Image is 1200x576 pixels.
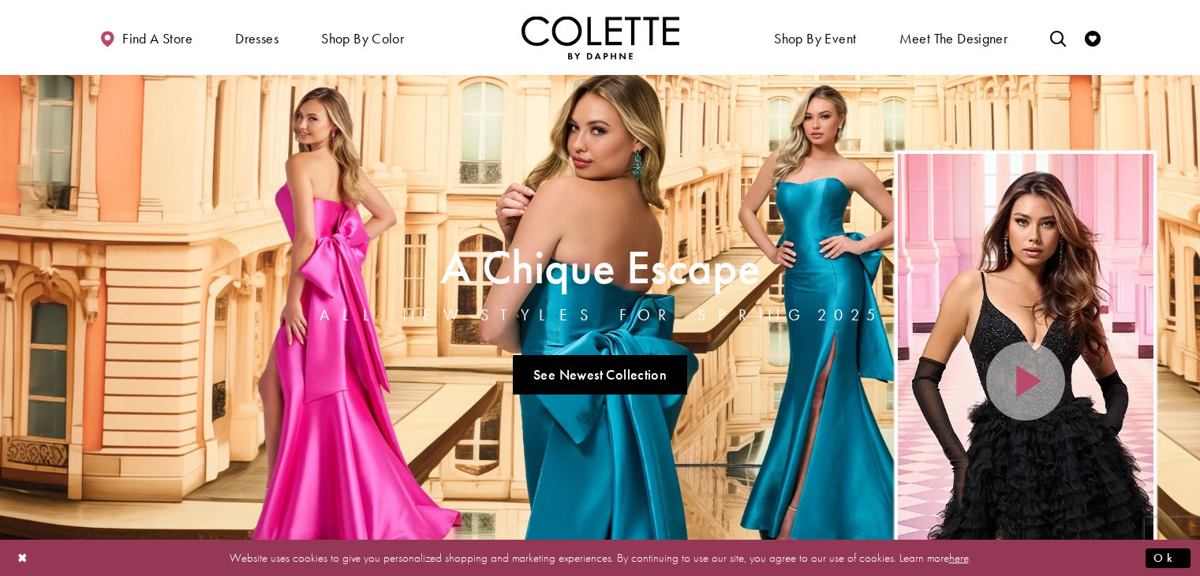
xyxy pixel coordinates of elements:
button: Submit Dialog [1146,548,1191,567]
ul: Slider Links [315,349,886,401]
p: Website uses cookies to give you personalized shopping and marketing experiences. By continuing t... [114,547,1086,568]
a: See Newest Collection A Chique Escape All New Styles For Spring 2025 [513,355,688,395]
button: Close Dialog [9,544,36,571]
a: here [949,549,969,565]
